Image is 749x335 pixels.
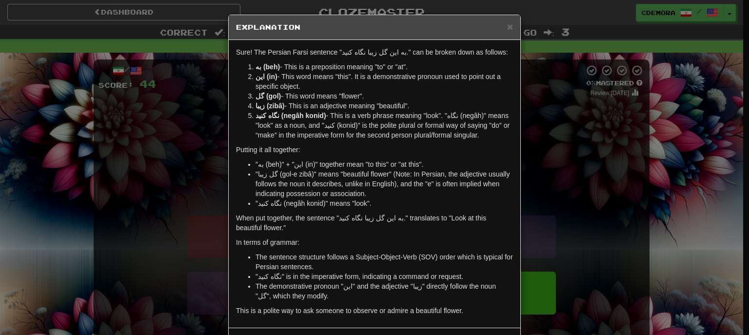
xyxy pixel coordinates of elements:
strong: نگاه کنید (negâh konid) [256,112,326,119]
strong: این (in) [256,73,277,80]
p: This is a polite way to ask someone to observe or admire a beautiful flower. [236,306,513,315]
li: - This word means "flower". [256,91,513,101]
li: - This is an adjective meaning "beautiful". [256,101,513,111]
strong: زیبا (zibâ) [256,102,284,110]
li: - This word means "this". It is a demonstrative pronoun used to point out a specific object. [256,72,513,91]
li: "نگاه کنید (negâh konid)" means "look". [256,198,513,208]
li: "به (beh)" + "این (in)" together mean "to this" or "at this". [256,159,513,169]
p: Sure! The Persian Farsi sentence "به این گل زیبا نگاه کنید." can be broken down as follows: [236,47,513,57]
li: "نگاه کنید" is in the imperative form, indicating a command or request. [256,272,513,281]
span: × [507,21,513,32]
li: - This is a preposition meaning "to" or "at". [256,62,513,72]
p: When put together, the sentence "به این گل زیبا نگاه کنید." translates to "Look at this beautiful... [236,213,513,233]
p: Putting it all together: [236,145,513,155]
strong: گل (gol) [256,92,281,100]
li: "گل زیبا (gol-e zibâ)" means "beautiful flower" (Note: In Persian, the adjective usually follows ... [256,169,513,198]
p: In terms of grammar: [236,237,513,247]
li: The sentence structure follows a Subject-Object-Verb (SOV) order which is typical for Persian sen... [256,252,513,272]
li: - This is a verb phrase meaning "look". "نگاه (negâh)" means "look" as a noun, and "کنید (konid)"... [256,111,513,140]
button: Close [507,21,513,32]
h5: Explanation [236,22,513,32]
strong: به (beh) [256,63,280,71]
li: The demonstrative pronoun "این" and the adjective "زیبا" directly follow the noun "گل", which the... [256,281,513,301]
